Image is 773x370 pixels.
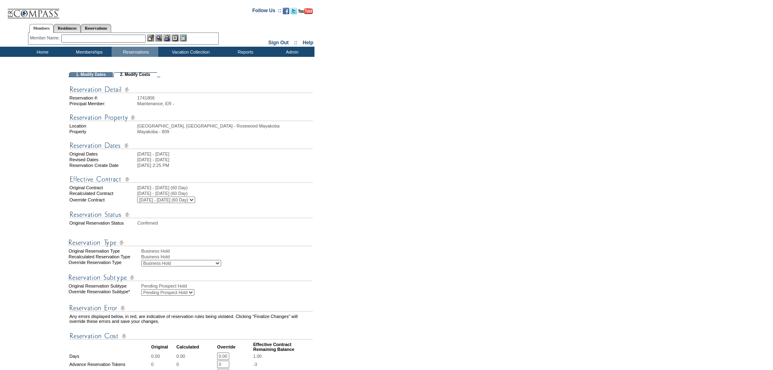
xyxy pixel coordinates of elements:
[180,35,187,41] img: b_calculator.gif
[253,362,257,367] span: -3
[69,238,312,248] img: Reservation Type
[298,10,313,15] a: Subscribe to our YouTube Channel
[291,8,297,14] img: Follow us on Twitter
[151,361,176,368] td: 0
[69,163,136,168] td: Reservation Create Date
[221,47,268,57] td: Reports
[69,249,140,253] div: Original Reservation Type
[69,113,313,123] img: Reservation Property
[141,254,314,259] div: Business Hold
[113,72,157,77] td: 2. Modify Costs
[137,129,313,134] td: Mayakoba - 809
[69,72,113,77] td: 1. Modify Dates
[268,40,289,45] a: Sign Out
[137,101,313,106] td: Maintenance, ER -
[69,361,151,368] td: Advance Reservation Tokens
[69,197,136,203] td: Override Contract
[69,185,136,190] td: Original Contract
[137,151,313,156] td: [DATE] - [DATE]
[81,24,111,32] a: Reservations
[298,8,313,14] img: Subscribe to our YouTube Channel
[137,123,313,128] td: [GEOGRAPHIC_DATA], [GEOGRAPHIC_DATA] - Rosewood Mayakoba
[69,174,313,184] img: Effective Contract
[172,35,179,41] img: Reservations
[65,47,112,57] td: Memberships
[69,129,136,134] td: Property
[7,2,60,19] img: Compass Home
[69,221,136,225] td: Original Reservation Status
[177,342,216,352] td: Calculated
[164,35,170,41] img: Impersonate
[155,35,162,41] img: View
[69,191,136,196] td: Recalculated Contract
[69,123,136,128] td: Location
[283,10,289,15] a: Become our fan on Facebook
[268,47,314,57] td: Admin
[137,163,313,168] td: [DATE] 2:25 PM
[112,47,158,57] td: Reservations
[137,157,313,162] td: [DATE] - [DATE]
[253,354,262,359] span: 1.00
[29,24,54,33] a: Members
[69,141,313,151] img: Reservation Dates
[291,10,297,15] a: Follow us on Twitter
[69,101,136,106] td: Principal Member:
[151,342,176,352] td: Original
[18,47,65,57] td: Home
[141,249,314,253] div: Business Hold
[69,95,136,100] td: Reservation #:
[69,210,313,220] img: Reservation Status
[217,342,252,352] td: Override
[303,40,313,45] a: Help
[69,289,140,296] div: Override Reservation Subtype*
[30,35,61,41] div: Member Name:
[252,7,281,17] td: Follow Us ::
[147,35,154,41] img: b_edit.gif
[54,24,81,32] a: Residences
[69,353,151,360] td: Days
[151,353,176,360] td: 0.00
[69,260,140,266] div: Override Reservation Type
[137,95,313,100] td: 1741806
[294,40,297,45] span: ::
[69,254,140,259] div: Recalculated Reservation Type
[69,273,312,283] img: Reservation Type
[137,191,313,196] td: [DATE] - [DATE] (60 Day)
[283,8,289,14] img: Become our fan on Facebook
[69,151,136,156] td: Original Dates
[69,283,140,288] div: Original Reservation Subtype
[177,353,216,360] td: 0.00
[253,342,313,352] td: Effective Contract Remaining Balance
[69,157,136,162] td: Revised Dates
[137,221,313,225] td: Confirmed
[158,47,221,57] td: Vacation Collection
[69,314,313,324] td: Any errors displayed below, in red, are indicative of reservation rules being violated. Clicking ...
[69,303,313,313] img: Reservation Errors
[69,84,313,95] img: Reservation Detail
[141,283,314,288] div: Pending Prospect Hold
[69,331,313,341] img: Reservation Cost
[137,185,313,190] td: [DATE] - [DATE] (60 Day)
[177,361,216,368] td: 0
